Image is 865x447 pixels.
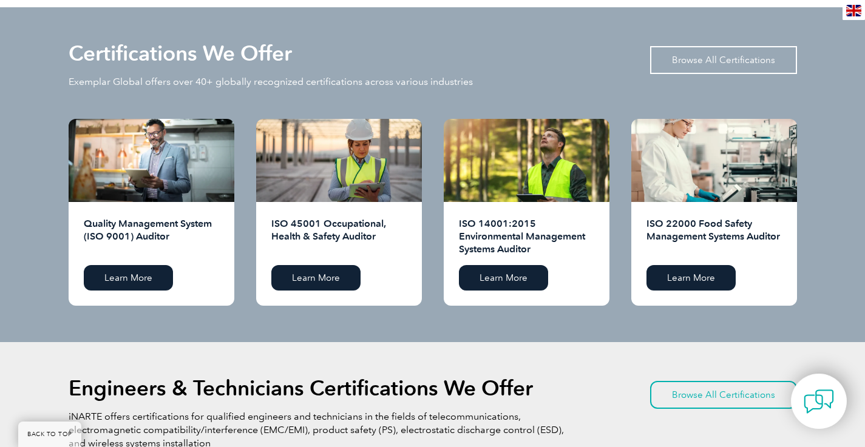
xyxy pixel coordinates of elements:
[84,265,173,291] a: Learn More
[650,381,797,409] a: Browse All Certifications
[271,217,407,256] h2: ISO 45001 Occupational, Health & Safety Auditor
[459,265,548,291] a: Learn More
[646,265,736,291] a: Learn More
[18,422,81,447] a: BACK TO TOP
[84,217,219,256] h2: Quality Management System (ISO 9001) Auditor
[846,5,861,16] img: en
[69,75,473,89] p: Exemplar Global offers over 40+ globally recognized certifications across various industries
[69,378,533,398] h2: Engineers & Technicians Certifications We Offer
[271,265,361,291] a: Learn More
[69,44,292,63] h2: Certifications We Offer
[646,217,782,256] h2: ISO 22000 Food Safety Management Systems Auditor
[804,386,834,417] img: contact-chat.png
[459,217,594,256] h2: ISO 14001:2015 Environmental Management Systems Auditor
[650,46,797,74] a: Browse All Certifications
